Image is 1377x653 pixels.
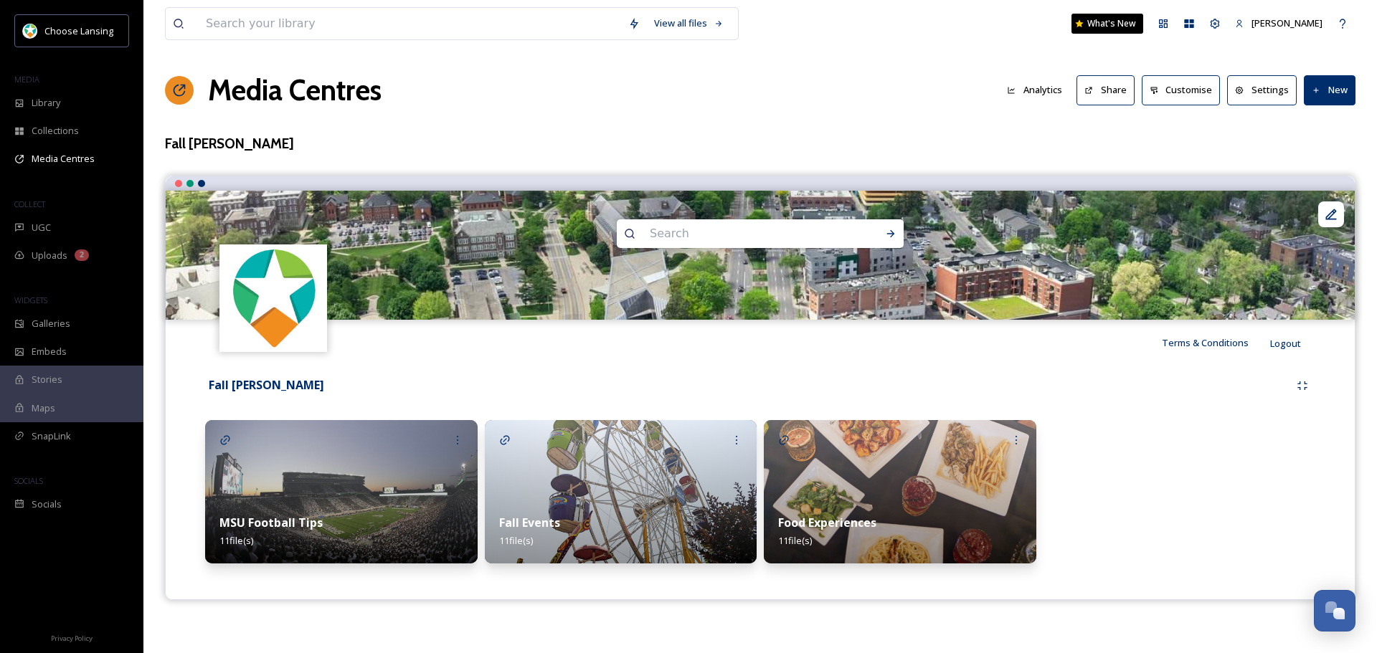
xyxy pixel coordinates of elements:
[32,497,62,511] span: Socials
[1000,76,1069,104] button: Analytics
[32,429,71,443] span: SnapLink
[1228,9,1330,37] a: [PERSON_NAME]
[1162,334,1270,351] a: Terms & Conditions
[1162,336,1249,349] span: Terms & Conditions
[32,96,60,110] span: Library
[51,629,93,646] a: Privacy Policy
[32,373,62,386] span: Stories
[32,401,55,415] span: Maps
[647,9,731,37] a: View all files
[485,420,757,563] img: 46ed3da4-18f4-4e03-9935-da32c8d2e835.jpg
[1000,76,1076,104] a: Analytics
[51,634,93,643] span: Privacy Policy
[1071,14,1143,34] a: What's New
[165,133,1355,154] h3: Fall [PERSON_NAME]
[1270,337,1301,350] span: Logout
[1251,16,1322,29] span: [PERSON_NAME]
[1076,75,1135,105] button: Share
[32,221,51,234] span: UGC
[1142,75,1228,105] a: Customise
[764,420,1036,563] img: 3c0f43f2-3d7f-453a-ada9-247755649d1d.jpg
[14,199,45,209] span: COLLECT
[32,124,79,138] span: Collections
[32,345,67,358] span: Embeds
[1304,75,1355,105] button: New
[499,515,560,530] strong: Fall Events
[32,249,67,262] span: Uploads
[1227,75,1297,105] button: Settings
[44,24,113,37] span: Choose Lansing
[222,246,326,350] img: logo.jpeg
[219,515,323,530] strong: MSU Football Tips
[208,69,382,112] a: Media Centres
[1227,75,1304,105] a: Settings
[75,249,89,261] div: 2
[166,191,1355,320] img: michiganstateu-3696710.jpg
[14,475,43,486] span: SOCIALS
[32,152,95,166] span: Media Centres
[205,420,478,563] img: f9e0b6f8-6684-4030-b7bc-cf0fada6c5b1.jpg
[199,8,621,39] input: Search your library
[643,218,839,249] input: Search
[23,24,37,38] img: logo.jpeg
[209,377,324,393] strong: Fall [PERSON_NAME]
[32,317,70,330] span: Galleries
[14,295,47,305] span: WIDGETS
[1314,590,1355,631] button: Open Chat
[219,534,253,547] span: 11 file(s)
[778,515,876,530] strong: Food Experiences
[14,74,39,85] span: MEDIA
[778,534,812,547] span: 11 file(s)
[499,534,533,547] span: 11 file(s)
[1142,75,1221,105] button: Customise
